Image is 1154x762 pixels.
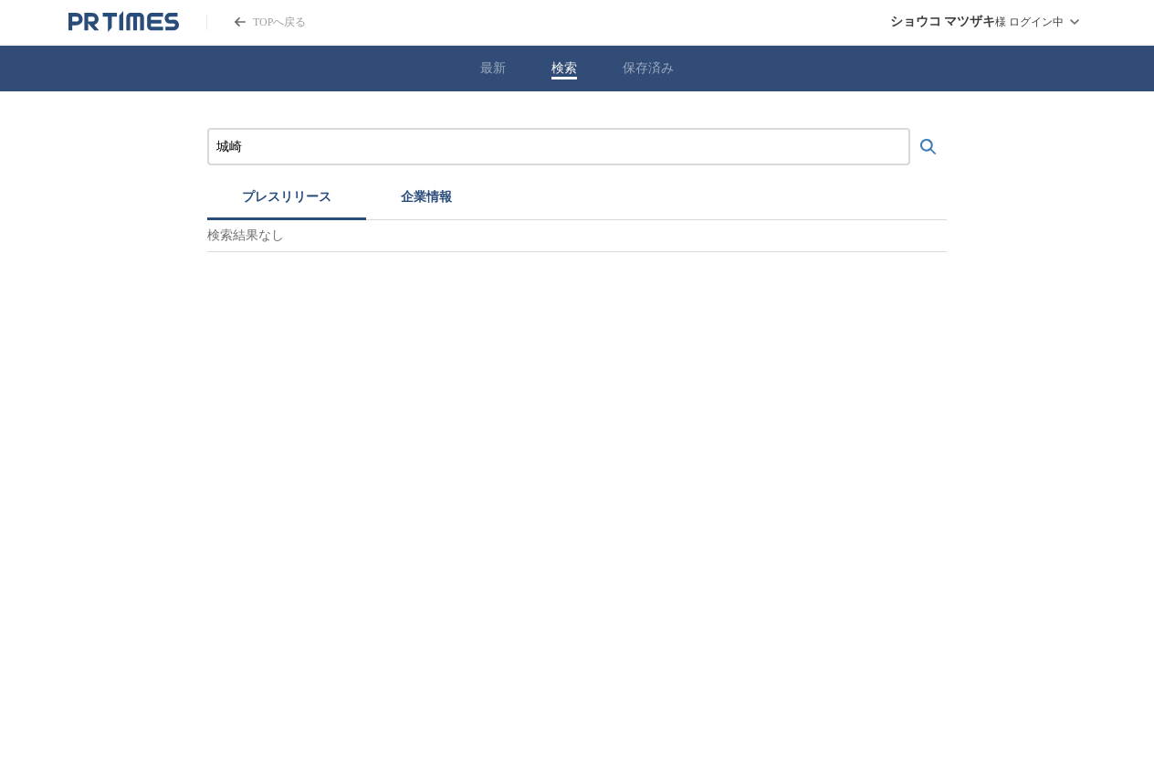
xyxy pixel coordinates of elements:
button: 検索する [910,129,947,165]
p: 検索結果なし [207,220,947,252]
a: PR TIMESのトップページはこちら [206,15,306,30]
a: PR TIMESのトップページはこちら [68,11,179,33]
span: ショウコ マツザキ [890,14,996,30]
button: 保存済み [623,60,674,77]
button: 最新 [480,60,506,77]
button: プレスリリース [207,180,366,220]
button: 検索 [551,60,577,77]
input: プレスリリースおよび企業を検索する [216,137,901,157]
button: 企業情報 [366,180,487,220]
